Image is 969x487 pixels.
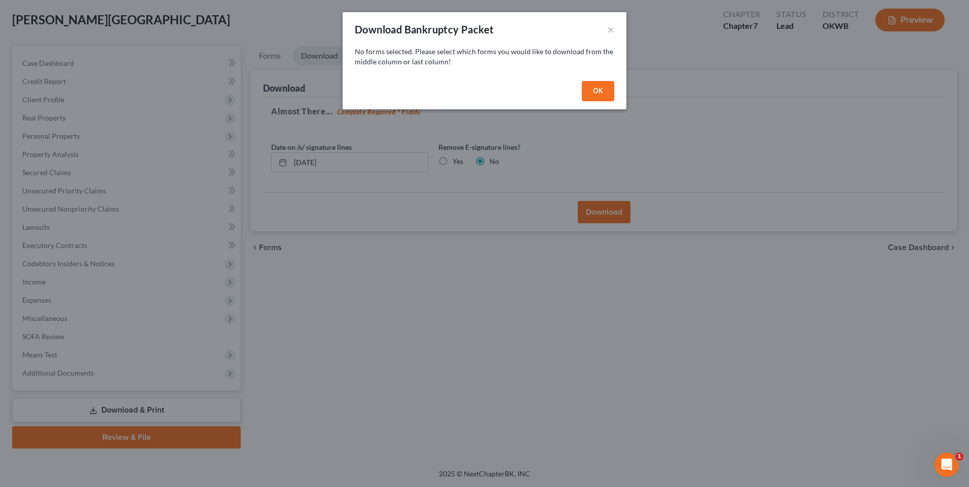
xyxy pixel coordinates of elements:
iframe: Intercom live chat [935,453,959,477]
button: × [607,23,614,35]
span: 1 [955,453,963,461]
button: OK [582,81,614,101]
p: No forms selected. Please select which forms you would like to download from the middle column or... [355,47,614,67]
div: Download Bankruptcy Packet [355,22,494,36]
